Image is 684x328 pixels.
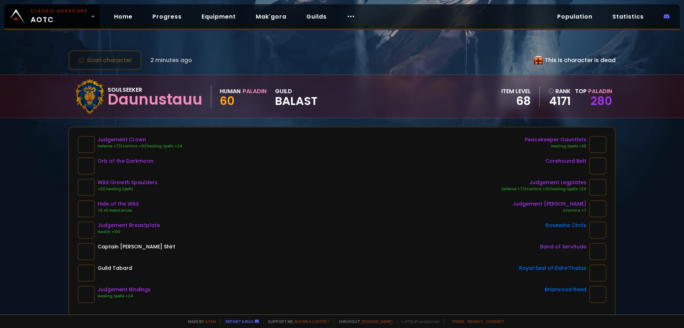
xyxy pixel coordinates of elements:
[275,96,317,106] span: BALAST
[591,93,612,109] a: 280
[31,8,88,14] small: Classic Hardcore
[98,222,160,229] div: Judgement Breastplate
[545,286,586,293] div: Briarwood Reed
[98,208,139,213] div: +5 All Resistances
[525,143,586,149] div: Healing Spells +30
[220,87,240,96] div: Human
[513,200,586,208] div: Judgement [PERSON_NAME]
[98,243,175,251] div: Captain [PERSON_NAME] Shirt
[534,56,616,65] div: This is character is dead
[98,229,160,235] div: Health +100
[548,87,571,96] div: rank
[4,4,100,29] a: Classic HardcoreAOTC
[108,94,202,105] div: Daunustauu
[98,136,182,143] div: Judgement Crown
[467,319,483,324] a: Privacy
[551,9,598,24] a: Population
[545,222,586,229] div: Rosewine Circle
[150,56,192,65] span: 2 minutes ago
[501,87,531,96] div: item level
[295,319,330,324] a: Buy me a coffee
[525,136,586,143] div: Peacekeeper Gauntlets
[220,93,234,109] span: 60
[607,9,649,24] a: Statistics
[362,319,393,324] a: [DOMAIN_NAME]
[486,319,504,324] a: Consent
[502,186,586,192] div: Defense +7/Stamina +10/Healing Spells +24
[98,200,139,208] div: Hide of the Wild
[98,293,151,299] div: Healing Spells +24
[451,319,465,324] a: Terms
[275,87,317,106] div: guild
[589,286,606,303] img: item-12930
[78,264,95,282] img: item-5976
[184,319,216,324] span: Made by
[78,200,95,217] img: item-18510
[98,143,182,149] div: Defense +7/Stamina +10/Healing Spells +24
[589,136,606,153] img: item-20264
[98,179,157,186] div: Wild Growth Spaulders
[589,264,606,282] img: item-18472
[108,85,202,94] div: Soulseeker
[589,222,606,239] img: item-13178
[589,200,606,217] img: item-16957
[575,87,612,96] div: Top
[501,96,531,106] div: 68
[31,8,88,25] span: AOTC
[78,136,95,153] img: item-16955
[243,87,266,96] div: Paladin
[548,96,571,106] a: 4171
[301,9,332,24] a: Guilds
[98,264,132,272] div: Guild Tabard
[78,157,95,175] img: item-19426
[334,319,393,324] span: Checkout
[108,9,138,24] a: Home
[540,243,586,251] div: Band of Servitude
[78,286,95,303] img: item-16951
[196,9,242,24] a: Equipment
[147,9,187,24] a: Progress
[78,222,95,239] img: item-16958
[519,264,586,272] div: Royal Seal of Eldre'Thalas
[588,87,612,95] span: Paladin
[589,179,606,196] img: item-16954
[68,50,142,70] button: Scan character
[98,286,151,293] div: Judgement Bindings
[545,157,586,165] div: Corehound Belt
[98,157,154,165] div: Orb of the Darkmoon
[78,243,95,260] img: item-3342
[502,179,586,186] div: Judgement Legplates
[513,208,586,213] div: Stamina +7
[263,319,330,324] span: Support me,
[98,186,157,192] div: +33 Healing Spells
[250,9,292,24] a: Mak'gora
[226,319,253,324] a: Report a bug
[589,157,606,175] img: item-19162
[397,319,440,324] span: v. d752d5 - production
[205,319,216,324] a: a fan
[78,179,95,196] img: item-18810
[589,243,606,260] img: item-22721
